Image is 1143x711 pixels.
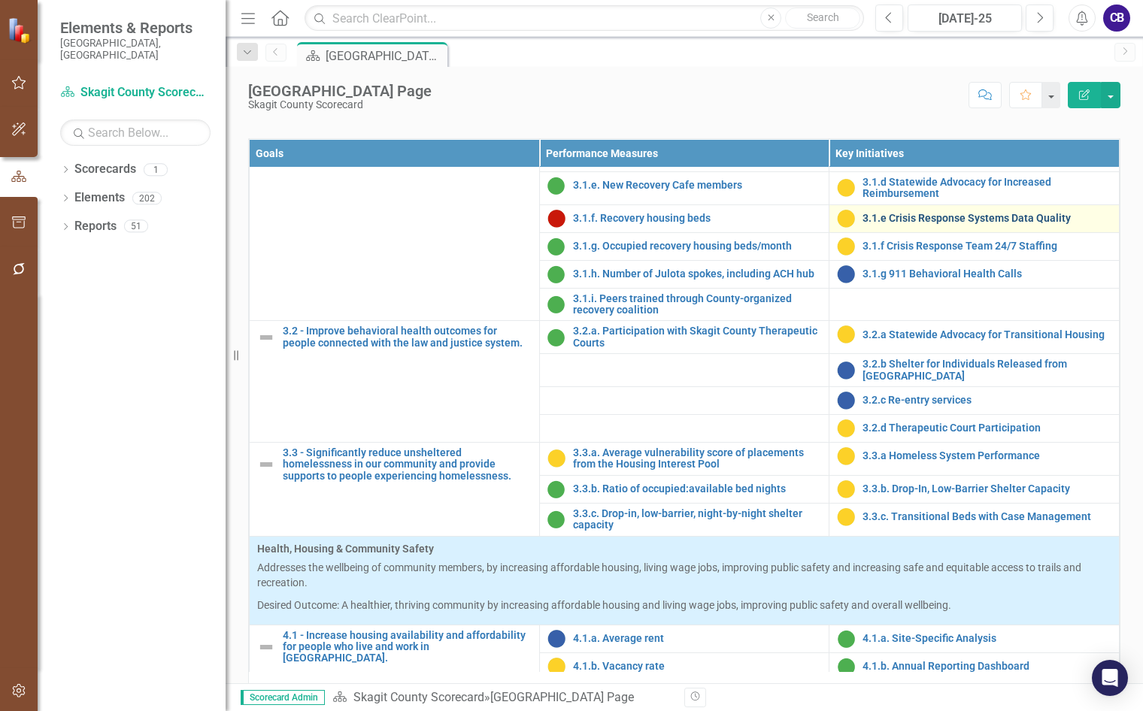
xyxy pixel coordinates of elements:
[539,503,829,536] td: Double-Click to Edit Right Click for Context Menu
[547,658,565,676] img: Caution
[837,419,855,437] img: Caution
[837,508,855,526] img: Caution
[539,442,829,475] td: Double-Click to Edit Right Click for Context Menu
[8,17,34,44] img: ClearPoint Strategy
[547,449,565,467] img: Caution
[283,447,532,482] a: 3.3 - Significantly reduce unsheltered homelessness in our community and provide supports to peop...
[863,633,1111,644] a: 4.1.a. Site-Specific Analysis
[863,395,1111,406] a: 3.2.c Re-entry services
[829,475,1120,503] td: Double-Click to Edit Right Click for Context Menu
[144,163,168,176] div: 1
[539,204,829,232] td: Double-Click to Edit Right Click for Context Menu
[863,241,1111,252] a: 3.1.f Crisis Response Team 24/7 Staffing
[837,480,855,498] img: Caution
[913,10,1017,28] div: [DATE]-25
[353,690,484,704] a: Skagit County Scorecard
[1103,5,1130,32] button: CB
[829,260,1120,288] td: Double-Click to Edit Right Click for Context Menu
[257,328,275,346] img: Not Defined
[863,177,1111,200] a: 3.1.d Statewide Advocacy for Increased Reimbursement
[257,541,1111,556] span: Health, Housing & Community Safety
[573,633,822,644] a: 4.1.a. Average rent
[60,37,211,62] small: [GEOGRAPHIC_DATA], [GEOGRAPHIC_DATA]
[547,630,565,648] img: No Information
[573,213,822,224] a: 3.1.f. Recovery housing beds
[573,447,822,470] a: 3.3.a. Average vulnerability score of placements from the Housing Interest Pool
[837,210,855,228] img: Caution
[573,180,822,191] a: 3.1.e. New Recovery Cafe members
[837,265,855,283] img: No Information
[124,220,148,233] div: 51
[257,455,275,473] img: Not Defined
[74,218,117,235] a: Reports
[863,483,1111,495] a: 3.3.b. Drop-In, Low-Barrier Shelter Capacity
[863,661,1111,672] a: 4.1.b. Annual Reporting Dashboard
[829,386,1120,414] td: Double-Click to Edit Right Click for Context Menu
[863,359,1111,382] a: 3.2.b Shelter for Individuals Released from [GEOGRAPHIC_DATA]
[863,450,1111,461] a: 3.3.a Homeless System Performance
[837,325,855,343] img: Caution
[257,598,1111,613] p: Desired Outcome: A healthier, thriving community by increasing affordable housing and living wage...
[547,177,565,195] img: On Target
[829,171,1120,204] td: Double-Click to Edit Right Click for Context Menu
[837,392,855,410] img: No Information
[547,238,565,256] img: On Target
[837,630,855,648] img: On Target
[539,321,829,354] td: Double-Click to Edit Right Click for Context Menu
[257,638,275,656] img: Not Defined
[829,625,1120,652] td: Double-Click to Edit Right Click for Context Menu
[74,161,136,178] a: Scorecards
[573,293,822,316] a: 3.1.i. Peers trained through County-organized recovery coalition
[829,321,1120,354] td: Double-Click to Edit Right Click for Context Menu
[829,354,1120,387] td: Double-Click to Edit Right Click for Context Menu
[60,19,211,37] span: Elements & Reports
[908,5,1022,32] button: [DATE]-25
[863,511,1111,522] a: 3.3.c. Transitional Beds with Case Management
[573,241,822,252] a: 3.1.g. Occupied recovery housing beds/month
[60,120,211,146] input: Search Below...
[257,560,1111,590] p: Addresses the wellbeing of community members, by increasing affordable housing, living wage jobs,...
[829,414,1120,442] td: Double-Click to Edit Right Click for Context Menu
[60,84,211,101] a: Skagit County Scorecard
[829,232,1120,260] td: Double-Click to Edit Right Click for Context Menu
[837,362,855,380] img: No Information
[74,189,125,207] a: Elements
[547,480,565,498] img: On Target
[573,268,822,280] a: 3.1.h. Number of Julota spokes, including ACH hub
[785,8,860,29] button: Search
[539,171,829,204] td: Double-Click to Edit Right Click for Context Menu
[305,5,864,32] input: Search ClearPoint...
[863,213,1111,224] a: 3.1.e Crisis Response Systems Data Quality
[837,179,855,197] img: Caution
[573,483,822,495] a: 3.3.b. Ratio of occupied:available bed nights
[863,422,1111,434] a: 3.2.d Therapeutic Court Participation
[547,210,565,228] img: Below Plan
[539,288,829,321] td: Double-Click to Edit Right Click for Context Menu
[573,661,822,672] a: 4.1.b. Vacancy rate
[829,652,1120,680] td: Double-Click to Edit Right Click for Context Menu
[863,329,1111,340] a: 3.2.a Statewide Advocacy for Transitional Housing
[539,652,829,680] td: Double-Click to Edit Right Click for Context Menu
[829,204,1120,232] td: Double-Click to Edit Right Click for Context Menu
[250,536,1120,625] td: Double-Click to Edit
[248,83,432,99] div: [GEOGRAPHIC_DATA] Page
[248,99,432,110] div: Skagit County Scorecard
[250,442,540,536] td: Double-Click to Edit Right Click for Context Menu
[539,232,829,260] td: Double-Click to Edit Right Click for Context Menu
[807,11,839,23] span: Search
[490,690,634,704] div: [GEOGRAPHIC_DATA] Page
[863,268,1111,280] a: 3.1.g 911 Behavioral Health Calls
[837,658,855,676] img: On Target
[241,690,325,705] span: Scorecard Admin
[547,510,565,528] img: On Target
[283,630,532,664] a: 4.1 - Increase housing availability and affordability for people who live and work in [GEOGRAPHIC...
[573,508,822,531] a: 3.3.c. Drop-in, low-barrier, night-by-night shelter capacity
[837,447,855,465] img: Caution
[573,325,822,349] a: 3.2.a. Participation with Skagit County Therapeutic Courts
[539,625,829,652] td: Double-Click to Edit Right Click for Context Menu
[547,295,565,313] img: On Target
[837,238,855,256] img: Caution
[332,689,673,706] div: »
[539,260,829,288] td: Double-Click to Edit Right Click for Context Menu
[250,66,540,321] td: Double-Click to Edit Right Click for Context Menu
